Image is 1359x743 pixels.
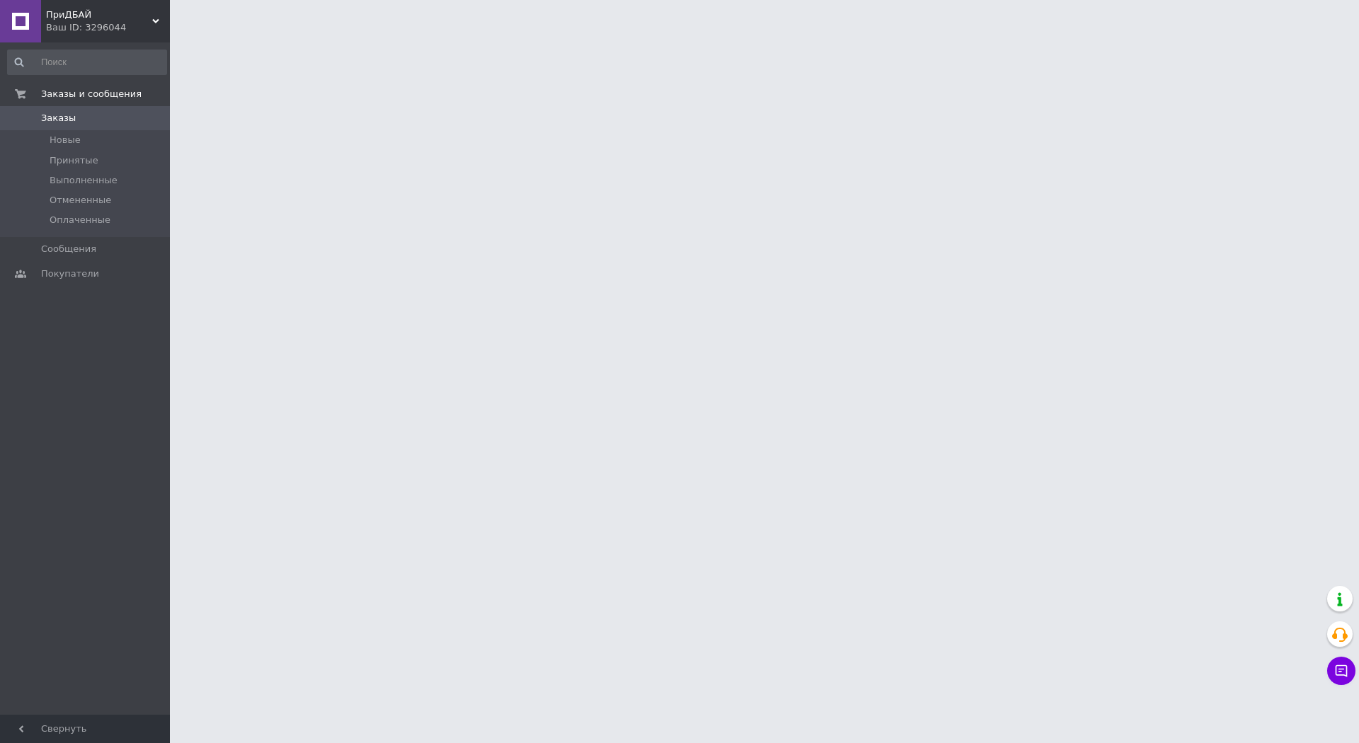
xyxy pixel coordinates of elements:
[50,214,110,226] span: Оплаченные
[41,88,142,100] span: Заказы и сообщения
[46,8,152,21] span: ПриДБАЙ
[50,194,111,207] span: Отмененные
[41,112,76,125] span: Заказы
[41,243,96,255] span: Сообщения
[7,50,167,75] input: Поиск
[50,154,98,167] span: Принятые
[1327,657,1355,685] button: Чат с покупателем
[46,21,170,34] div: Ваш ID: 3296044
[41,267,99,280] span: Покупатели
[50,174,117,187] span: Выполненные
[50,134,81,146] span: Новые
